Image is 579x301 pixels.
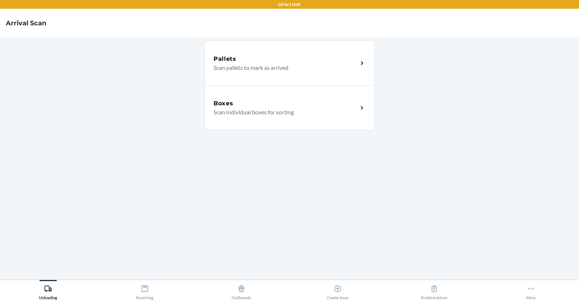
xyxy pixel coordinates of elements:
p: Scan individual boxes for sorting [214,108,352,116]
div: Unloading [39,282,57,300]
div: Outbounds [232,282,251,300]
button: Problem Solver [386,280,483,300]
button: Receiving [97,280,193,300]
button: More [482,280,579,300]
div: Create Issue [327,282,348,300]
h5: Boxes [214,99,233,108]
p: DFW1TMP [278,1,301,8]
a: PalletsScan pallets to mark as arrived [204,41,375,85]
p: Scan pallets to mark as arrived [214,63,352,72]
button: Create Issue [289,280,386,300]
h5: Pallets [214,55,236,63]
div: Problem Solver [421,282,448,300]
a: BoxesScan individual boxes for sorting [204,85,375,130]
h4: Arrival Scan [6,18,46,28]
div: More [526,282,536,300]
button: Outbounds [193,280,289,300]
div: Receiving [136,282,153,300]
